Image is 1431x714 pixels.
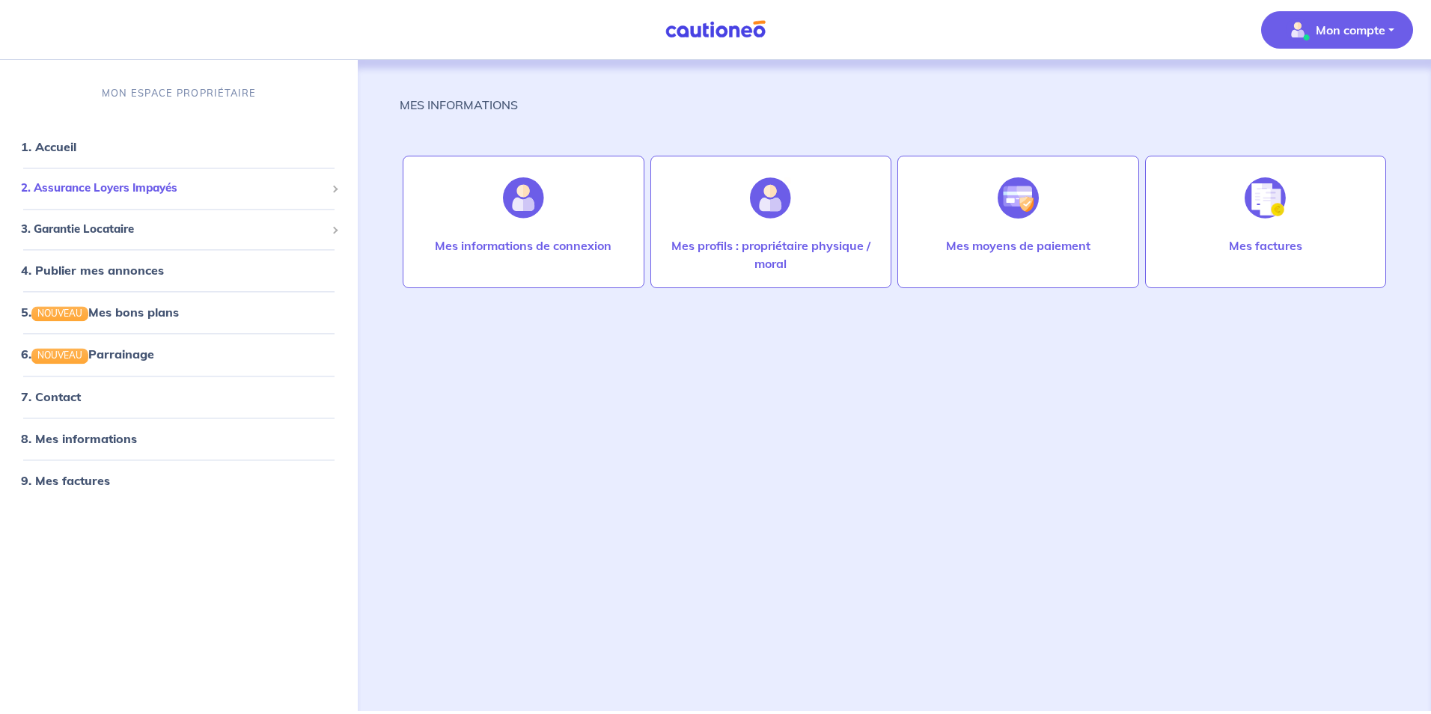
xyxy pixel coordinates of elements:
div: 9. Mes factures [6,466,352,495]
a: 9. Mes factures [21,473,110,488]
a: 5.NOUVEAUMes bons plans [21,305,179,320]
a: 4. Publier mes annonces [21,263,164,278]
p: Mes profils : propriétaire physique / moral [666,237,876,272]
img: illu_account_valid_menu.svg [1286,18,1310,42]
div: 3. Garantie Locataire [6,215,352,244]
div: 2. Assurance Loyers Impayés [6,174,352,204]
p: Mes factures [1229,237,1302,254]
div: 6.NOUVEAUParrainage [6,340,352,370]
div: 5.NOUVEAUMes bons plans [6,298,352,328]
img: Cautioneo [659,20,772,39]
img: illu_account.svg [503,177,544,219]
button: illu_account_valid_menu.svgMon compte [1261,11,1413,49]
p: MES INFORMATIONS [400,96,518,114]
span: 3. Garantie Locataire [21,221,326,238]
a: 7. Contact [21,389,81,404]
div: 7. Contact [6,382,352,412]
img: illu_invoice.svg [1245,177,1286,219]
p: Mes informations de connexion [435,237,611,254]
a: 8. Mes informations [21,431,137,446]
span: 2. Assurance Loyers Impayés [21,180,326,198]
div: 4. Publier mes annonces [6,256,352,286]
img: illu_account_add.svg [750,177,791,219]
p: MON ESPACE PROPRIÉTAIRE [102,86,256,100]
div: 8. Mes informations [6,424,352,454]
p: Mon compte [1316,21,1385,39]
a: 6.NOUVEAUParrainage [21,347,154,362]
img: illu_credit_card_no_anim.svg [998,177,1039,219]
a: 1. Accueil [21,140,76,155]
div: 1. Accueil [6,132,352,162]
p: Mes moyens de paiement [946,237,1090,254]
